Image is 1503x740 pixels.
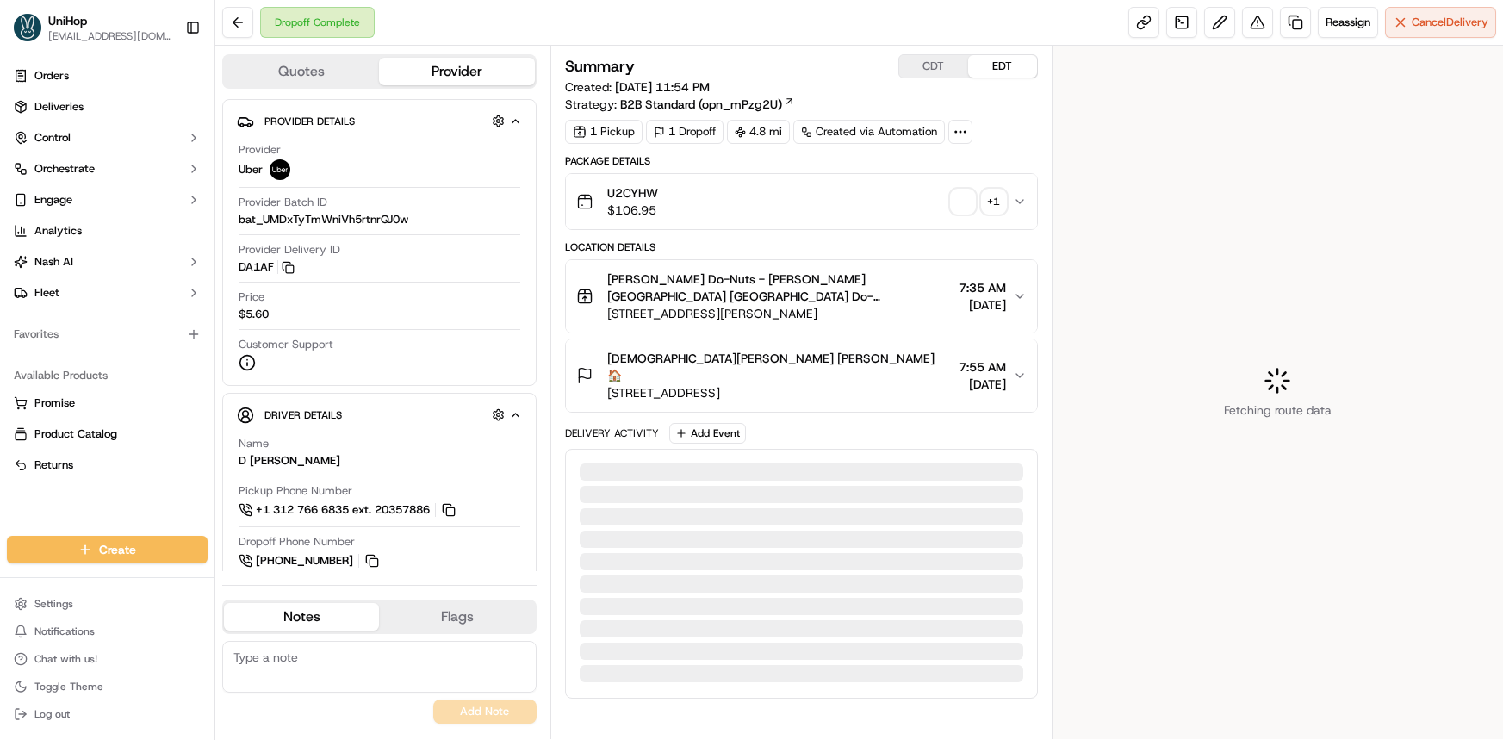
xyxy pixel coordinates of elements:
span: Reassign [1326,15,1370,30]
a: Orders [7,62,208,90]
div: Strategy: [565,96,795,113]
span: Toggle Theme [34,680,103,693]
a: Analytics [7,217,208,245]
span: [STREET_ADDRESS] [607,384,952,401]
span: Pickup Phone Number [239,483,352,499]
button: Create [7,536,208,563]
div: Delivery Activity [565,426,659,440]
a: Created via Automation [793,120,945,144]
span: Cancel Delivery [1412,15,1488,30]
span: Returns [34,457,73,473]
span: [DATE] [959,296,1006,314]
div: Available Products [7,362,208,389]
span: Deliveries [34,99,84,115]
span: Orchestrate [34,161,95,177]
div: Package Details [565,154,1038,168]
button: Flags [379,603,534,631]
button: Driver Details [237,401,522,429]
button: Control [7,124,208,152]
a: Returns [14,457,201,473]
div: Location Details [565,240,1038,254]
button: Provider [379,58,534,85]
button: Fleet [7,279,208,307]
span: Dropoff Phone Number [239,534,355,550]
span: +1 312 766 6835 ext. 20357886 [256,502,430,518]
span: Uber [239,162,263,177]
span: Provider [239,142,281,158]
a: Deliveries [7,93,208,121]
button: Orchestrate [7,155,208,183]
div: + 1 [982,190,1006,214]
button: [EMAIL_ADDRESS][DOMAIN_NAME] [48,29,171,43]
span: Customer Support [239,337,333,352]
button: Reassign [1318,7,1378,38]
span: Nash AI [34,254,73,270]
span: [STREET_ADDRESS][PERSON_NAME] [607,305,952,322]
button: CancelDelivery [1385,7,1496,38]
button: Log out [7,702,208,726]
div: D [PERSON_NAME] [239,453,340,469]
button: Provider Details [237,107,522,135]
span: Created: [565,78,710,96]
button: Settings [7,592,208,616]
span: [DATE] [959,376,1006,393]
img: UniHop [14,14,41,41]
a: B2B Standard (opn_mPzg2U) [620,96,795,113]
span: B2B Standard (opn_mPzg2U) [620,96,782,113]
button: Toggle Theme [7,675,208,699]
div: 1 Pickup [565,120,643,144]
span: Orders [34,68,69,84]
span: Analytics [34,223,82,239]
button: Notifications [7,619,208,644]
span: [DATE] 11:54 PM [615,79,710,95]
span: Provider Delivery ID [239,242,340,258]
span: Provider Batch ID [239,195,327,210]
button: Promise [7,389,208,417]
span: [PERSON_NAME] Do-Nuts - [PERSON_NAME][GEOGRAPHIC_DATA] [GEOGRAPHIC_DATA] Do-[GEOGRAPHIC_DATA] - [... [607,271,952,305]
span: Notifications [34,625,95,638]
span: Fleet [34,285,59,301]
button: CDT [899,55,968,78]
button: Nash AI [7,248,208,276]
button: [PERSON_NAME] Do-Nuts - [PERSON_NAME][GEOGRAPHIC_DATA] [GEOGRAPHIC_DATA] Do-[GEOGRAPHIC_DATA] - [... [566,260,1037,333]
span: Name [239,436,269,451]
span: Settings [34,597,73,611]
div: Favorites [7,320,208,348]
button: UniHopUniHop[EMAIL_ADDRESS][DOMAIN_NAME] [7,7,178,48]
span: [DEMOGRAPHIC_DATA][PERSON_NAME] [PERSON_NAME] 🏠 [607,350,952,384]
h3: Summary [565,59,635,74]
button: Notes [224,603,379,631]
div: 4.8 mi [727,120,790,144]
span: bat_UMDxTyTmWniVh5rtnrQJ0w [239,212,408,227]
button: Chat with us! [7,647,208,671]
button: U2CYHW$106.95+1 [566,174,1037,229]
a: Product Catalog [14,426,201,442]
span: Driver Details [264,408,342,422]
button: Quotes [224,58,379,85]
button: UniHop [48,12,87,29]
a: [PHONE_NUMBER] [239,551,382,570]
span: Promise [34,395,75,411]
button: DA1AF [239,259,295,275]
span: Engage [34,192,72,208]
span: Chat with us! [34,652,97,666]
span: Create [99,541,136,558]
a: +1 312 766 6835 ext. 20357886 [239,501,458,519]
span: $5.60 [239,307,269,322]
span: Product Catalog [34,426,117,442]
span: Log out [34,707,70,721]
span: Fetching route data [1224,401,1332,419]
span: Price [239,289,264,305]
button: Product Catalog [7,420,208,448]
span: 7:55 AM [959,358,1006,376]
button: EDT [968,55,1037,78]
span: Provider Details [264,115,355,128]
span: 7:35 AM [959,279,1006,296]
img: uber-new-logo.jpeg [270,159,290,180]
span: [PHONE_NUMBER] [256,553,353,569]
